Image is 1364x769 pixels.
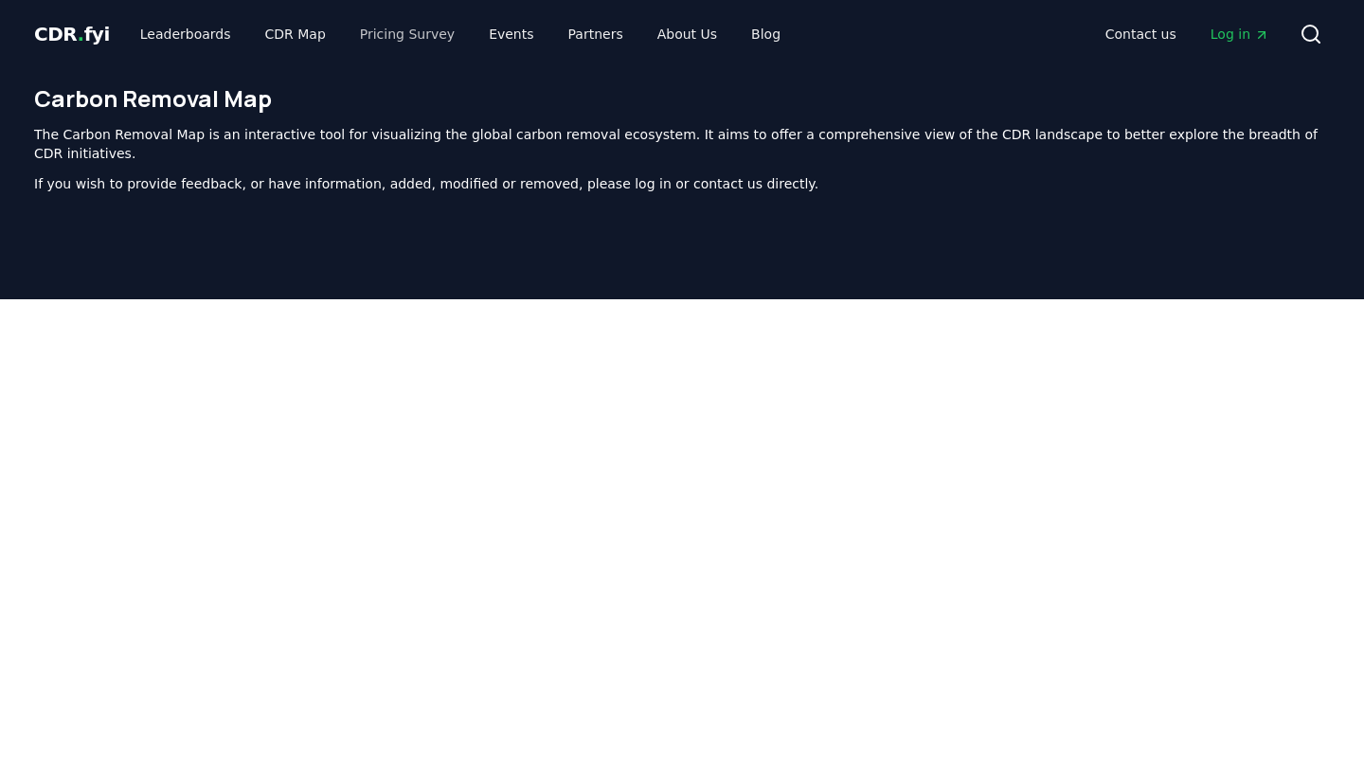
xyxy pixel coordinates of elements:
a: Leaderboards [125,17,246,51]
h1: Carbon Removal Map [34,83,1330,114]
nav: Main [125,17,796,51]
a: Events [474,17,548,51]
a: Blog [736,17,796,51]
a: Partners [553,17,638,51]
p: If you wish to provide feedback, or have information, added, modified or removed, please log in o... [34,174,1330,193]
a: About Us [642,17,732,51]
nav: Main [1090,17,1284,51]
span: . [78,23,84,45]
span: Log in [1211,25,1269,44]
a: Log in [1195,17,1284,51]
a: CDR Map [250,17,341,51]
a: Pricing Survey [345,17,470,51]
span: CDR fyi [34,23,110,45]
a: Contact us [1090,17,1192,51]
p: The Carbon Removal Map is an interactive tool for visualizing the global carbon removal ecosystem... [34,125,1330,163]
a: CDR.fyi [34,21,110,47]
